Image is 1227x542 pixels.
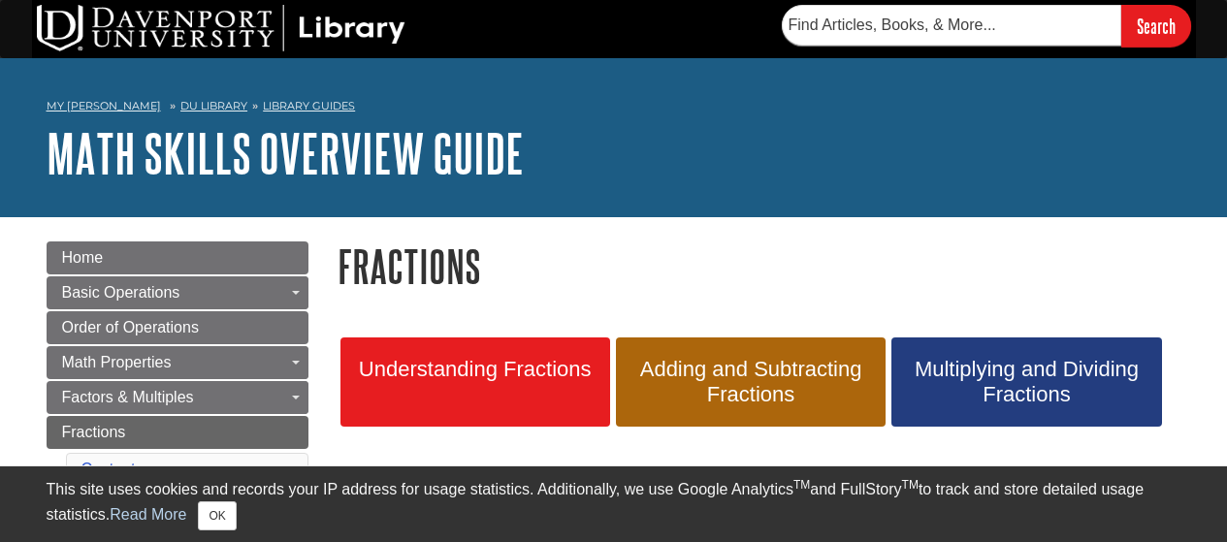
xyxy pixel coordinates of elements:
[793,478,810,492] sup: TM
[198,501,236,530] button: Close
[891,337,1161,427] a: Multiplying and Dividing Fractions
[47,416,308,449] a: Fractions
[47,241,308,274] a: Home
[62,284,180,301] span: Basic Operations
[62,389,194,405] span: Factors & Multiples
[902,478,919,492] sup: TM
[906,357,1146,407] span: Multiplying and Dividing Fractions
[782,5,1191,47] form: Searches DU Library's articles, books, and more
[47,276,308,309] a: Basic Operations
[180,99,247,112] a: DU Library
[62,354,172,370] span: Math Properties
[47,478,1181,530] div: This site uses cookies and records your IP address for usage statistics. Additionally, we use Goo...
[340,337,610,427] a: Understanding Fractions
[81,461,144,477] a: Contents
[263,99,355,112] a: Library Guides
[110,506,186,523] a: Read More
[782,5,1121,46] input: Find Articles, Books, & More...
[37,5,405,51] img: DU Library
[62,424,126,440] span: Fractions
[47,346,308,379] a: Math Properties
[630,357,871,407] span: Adding and Subtracting Fractions
[62,249,104,266] span: Home
[47,93,1181,124] nav: breadcrumb
[338,241,1181,291] h1: Fractions
[616,337,886,427] a: Adding and Subtracting Fractions
[47,123,524,183] a: Math Skills Overview Guide
[355,357,596,382] span: Understanding Fractions
[1121,5,1191,47] input: Search
[47,381,308,414] a: Factors & Multiples
[47,311,308,344] a: Order of Operations
[62,319,199,335] span: Order of Operations
[47,98,161,114] a: My [PERSON_NAME]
